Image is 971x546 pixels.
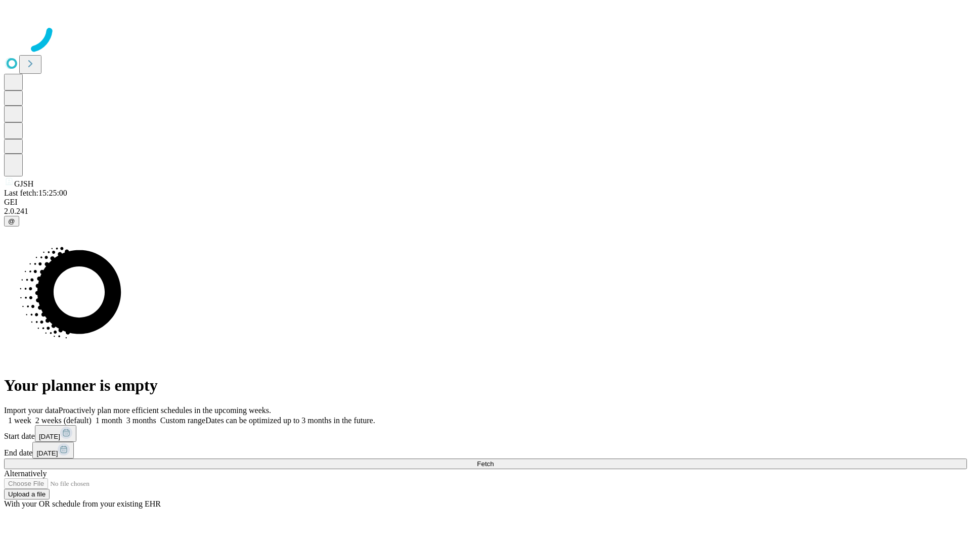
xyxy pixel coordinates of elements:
[4,406,59,415] span: Import your data
[126,416,156,425] span: 3 months
[32,442,74,459] button: [DATE]
[59,406,271,415] span: Proactively plan more efficient schedules in the upcoming weeks.
[4,489,50,499] button: Upload a file
[4,376,967,395] h1: Your planner is empty
[8,217,15,225] span: @
[4,216,19,226] button: @
[205,416,375,425] span: Dates can be optimized up to 3 months in the future.
[35,416,92,425] span: 2 weeks (default)
[4,459,967,469] button: Fetch
[8,416,31,425] span: 1 week
[36,449,58,457] span: [DATE]
[4,469,47,478] span: Alternatively
[4,499,161,508] span: With your OR schedule from your existing EHR
[96,416,122,425] span: 1 month
[160,416,205,425] span: Custom range
[4,207,967,216] div: 2.0.241
[477,460,494,468] span: Fetch
[4,189,67,197] span: Last fetch: 15:25:00
[4,198,967,207] div: GEI
[14,179,33,188] span: GJSH
[4,442,967,459] div: End date
[4,425,967,442] div: Start date
[39,433,60,440] span: [DATE]
[35,425,76,442] button: [DATE]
